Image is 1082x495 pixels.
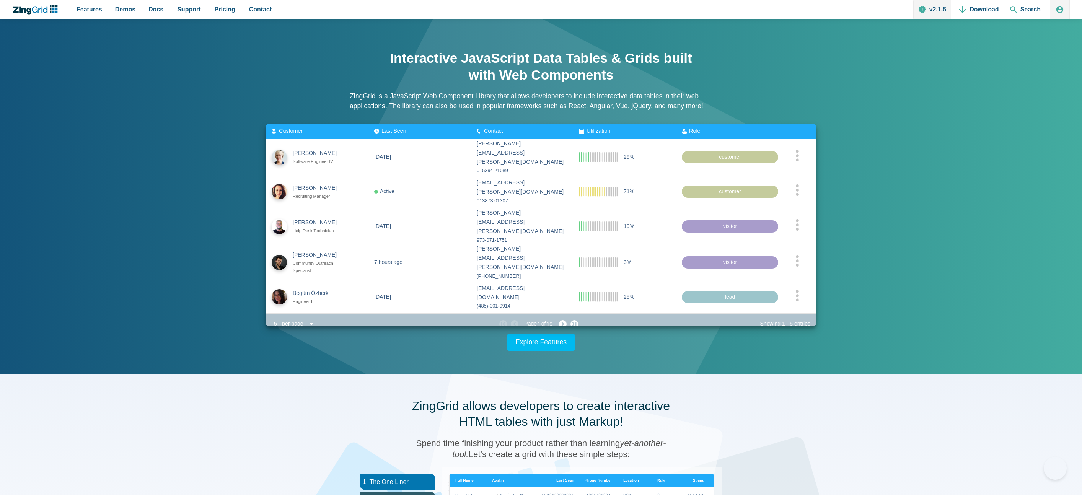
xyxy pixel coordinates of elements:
[682,186,778,198] div: customer
[293,218,344,227] div: [PERSON_NAME]
[477,178,567,197] div: [EMAIL_ADDRESS][PERSON_NAME][DOMAIN_NAME]
[781,321,787,327] zg-text: 1
[452,438,666,459] span: yet-another-tool.
[293,251,344,260] div: [PERSON_NAME]
[388,50,694,83] h1: Interactive JavaScript Data Tables & Grids built with Web Components
[360,474,435,490] li: 1. The One Liner
[484,128,503,134] span: Contact
[682,220,778,233] div: visitor
[682,256,778,269] div: visitor
[538,322,541,326] zg-text: 1
[587,128,610,134] span: Utilization
[760,319,810,329] div: Showing - entries
[148,4,163,15] span: Docs
[1044,457,1067,480] iframe: Help Scout Beacon - Open
[407,398,675,430] h2: ZingGrid allows developers to create interactive HTML tables with just Markup!
[477,197,567,205] div: 013873 01307
[570,320,578,328] zg-button: lastpage
[12,5,62,15] a: ZingChart Logo. Click to return to the homepage
[407,438,675,460] h3: Spend time finishing your product rather than learning Let's create a grid with these simple steps:
[381,128,406,134] span: Last Seen
[624,152,634,161] span: 29%
[547,322,553,326] zg-text: 19
[524,319,537,329] span: Page
[272,319,279,329] div: 5
[293,298,344,305] div: Engineer III
[477,236,567,244] div: 973-071-1751
[682,291,778,303] div: lead
[477,208,567,236] div: [PERSON_NAME][EMAIL_ADDRESS][PERSON_NAME][DOMAIN_NAME]
[77,4,102,15] span: Features
[293,227,344,234] div: Help Desk Technician
[477,244,567,272] div: [PERSON_NAME][EMAIL_ADDRESS][PERSON_NAME][DOMAIN_NAME]
[293,158,344,165] div: Software Engineer IV
[374,258,402,267] div: 7 hours ago
[249,4,272,15] span: Contact
[477,284,567,302] div: [EMAIL_ADDRESS][DOMAIN_NAME]
[279,319,306,329] div: per page
[374,187,394,196] div: Active
[293,289,344,298] div: Begüm Özberk
[499,320,507,328] zg-button: firstpage
[682,151,778,163] div: customer
[374,152,391,161] div: [DATE]
[177,4,200,15] span: Support
[477,166,567,175] div: 015394 21089
[293,259,344,274] div: Community Outreach Specialist
[689,128,701,134] span: Role
[624,222,634,231] span: 19%
[624,258,631,267] span: 3%
[477,272,567,280] div: [PHONE_NUMBER]
[477,139,567,166] div: [PERSON_NAME][EMAIL_ADDRESS][PERSON_NAME][DOMAIN_NAME]
[555,320,567,328] zg-button: nextpage
[788,321,794,327] zg-text: 5
[511,320,522,328] zg-button: prevpage
[507,334,575,351] a: Explore Features
[350,91,732,111] p: ZingGrid is a JavaScript Web Component Library that allows developers to include interactive data...
[477,302,567,310] div: (485)-001-9914
[115,4,135,15] span: Demos
[374,292,391,301] div: [DATE]
[293,192,344,200] div: Recruiting Manager
[541,319,546,329] span: of
[215,4,235,15] span: Pricing
[624,292,634,301] span: 25%
[374,222,391,231] div: [DATE]
[293,184,344,193] div: [PERSON_NAME]
[624,187,634,196] span: 71%
[293,149,344,158] div: [PERSON_NAME]
[279,128,303,134] span: Customer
